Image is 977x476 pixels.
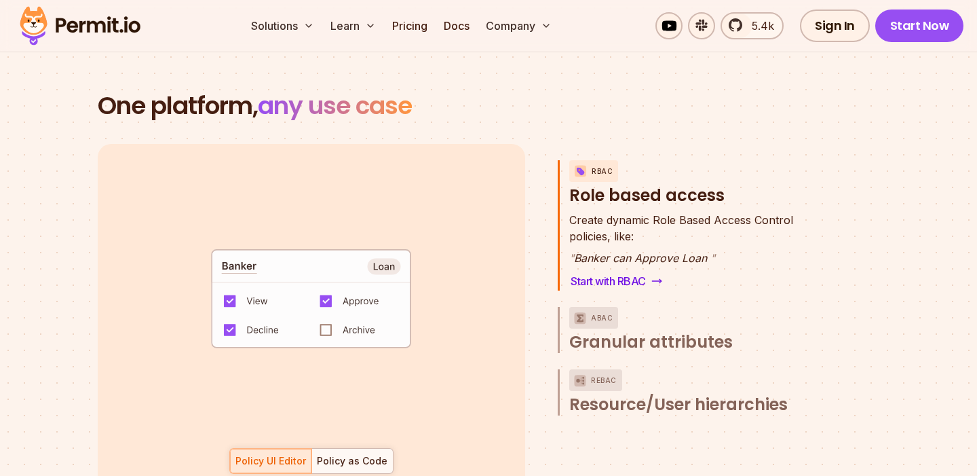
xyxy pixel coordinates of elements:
[710,251,715,265] span: "
[569,369,822,416] button: ReBACResource/User hierarchies
[317,454,387,468] div: Policy as Code
[246,12,320,39] button: Solutions
[569,251,574,265] span: "
[387,12,433,39] a: Pricing
[875,10,964,42] a: Start Now
[98,92,879,120] h2: One platform,
[721,12,784,39] a: 5.4k
[480,12,557,39] button: Company
[258,88,412,123] span: any use case
[569,394,788,416] span: Resource/User hierarchies
[744,18,774,34] span: 5.4k
[591,369,617,391] p: ReBAC
[325,12,381,39] button: Learn
[591,307,613,329] p: ABAC
[569,212,793,228] span: Create dynamic Role Based Access Control
[438,12,475,39] a: Docs
[569,331,733,353] span: Granular attributes
[569,212,822,291] div: RBACRole based access
[569,272,664,291] a: Start with RBAC
[311,448,394,474] button: Policy as Code
[14,3,147,49] img: Permit logo
[569,307,822,353] button: ABACGranular attributes
[569,250,793,266] p: Banker can Approve Loan
[800,10,870,42] a: Sign In
[569,212,793,244] p: policies, like:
